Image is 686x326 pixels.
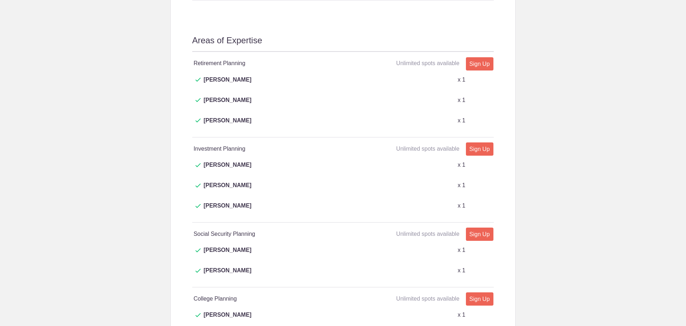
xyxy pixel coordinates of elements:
[204,201,252,219] span: [PERSON_NAME]
[195,204,201,208] img: Check dark green
[458,181,465,190] p: x 1
[204,181,252,198] span: [PERSON_NAME]
[204,246,252,263] span: [PERSON_NAME]
[396,60,459,66] span: Unlimited spots available
[195,78,201,82] img: Check dark green
[192,34,494,52] h2: Areas of Expertise
[204,96,252,113] span: [PERSON_NAME]
[194,230,343,238] h4: Social Security Planning
[194,145,343,153] h4: Investment Planning
[458,161,465,169] p: x 1
[466,228,493,241] a: Sign Up
[458,266,465,275] p: x 1
[466,142,493,156] a: Sign Up
[458,311,465,319] p: x 1
[204,116,252,133] span: [PERSON_NAME]
[396,296,459,302] span: Unlimited spots available
[458,246,465,254] p: x 1
[195,163,201,167] img: Check dark green
[195,98,201,102] img: Check dark green
[195,184,201,188] img: Check dark green
[204,161,252,178] span: [PERSON_NAME]
[195,313,201,317] img: Check dark green
[466,57,493,70] a: Sign Up
[195,248,201,253] img: Check dark green
[466,292,493,306] a: Sign Up
[458,96,465,104] p: x 1
[458,116,465,125] p: x 1
[195,118,201,123] img: Check dark green
[396,231,459,237] span: Unlimited spots available
[194,295,343,303] h4: College Planning
[195,269,201,273] img: Check dark green
[396,146,459,152] span: Unlimited spots available
[204,76,252,93] span: [PERSON_NAME]
[194,59,343,68] h4: Retirement Planning
[458,76,465,84] p: x 1
[204,266,252,283] span: [PERSON_NAME]
[458,201,465,210] p: x 1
